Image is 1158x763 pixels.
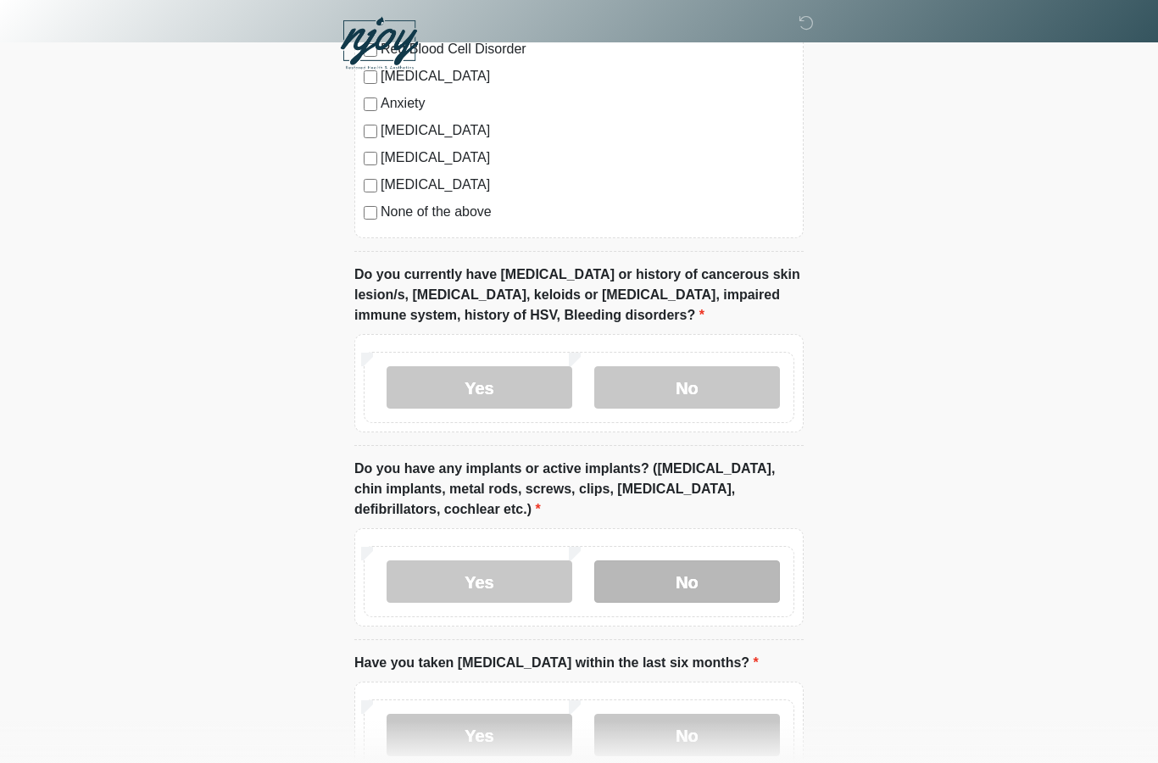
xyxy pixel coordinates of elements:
[381,93,794,114] label: Anxiety
[364,125,377,138] input: [MEDICAL_DATA]
[387,560,572,603] label: Yes
[594,714,780,756] label: No
[364,179,377,192] input: [MEDICAL_DATA]
[364,152,377,165] input: [MEDICAL_DATA]
[364,97,377,111] input: Anxiety
[381,175,794,195] label: [MEDICAL_DATA]
[387,714,572,756] label: Yes
[381,202,794,222] label: None of the above
[594,366,780,409] label: No
[594,560,780,603] label: No
[337,13,421,75] img: NJOY Restored Health & Aesthetics Logo
[354,653,759,673] label: Have you taken [MEDICAL_DATA] within the last six months?
[381,148,794,168] label: [MEDICAL_DATA]
[364,206,377,220] input: None of the above
[354,459,804,520] label: Do you have any implants or active implants? ([MEDICAL_DATA], chin implants, metal rods, screws, ...
[387,366,572,409] label: Yes
[381,120,794,141] label: [MEDICAL_DATA]
[354,265,804,326] label: Do you currently have [MEDICAL_DATA] or history of cancerous skin lesion/s, [MEDICAL_DATA], keloi...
